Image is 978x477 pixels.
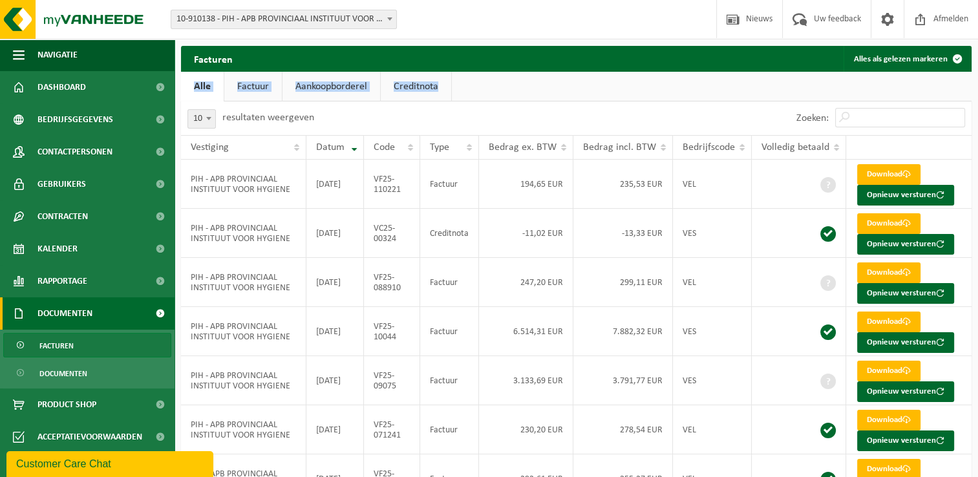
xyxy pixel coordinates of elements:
[857,283,954,304] button: Opnieuw versturen
[37,265,87,297] span: Rapportage
[171,10,397,29] span: 10-910138 - PIH - APB PROVINCIAAL INSTITUUT VOOR HYGIENE - ANTWERPEN
[420,307,479,356] td: Factuur
[222,112,314,123] label: resultaten weergeven
[6,449,216,477] iframe: chat widget
[37,388,96,421] span: Product Shop
[857,185,954,206] button: Opnieuw versturen
[673,356,752,405] td: VES
[37,233,78,265] span: Kalender
[3,361,171,385] a: Documenten
[37,297,92,330] span: Documenten
[573,258,673,307] td: 299,11 EUR
[37,136,112,168] span: Contactpersonen
[573,356,673,405] td: 3.791,77 EUR
[364,405,420,454] td: VF25-071241
[479,209,573,258] td: -11,02 EUR
[316,142,345,153] span: Datum
[381,72,451,101] a: Creditnota
[306,160,364,209] td: [DATE]
[364,356,420,405] td: VF25-09075
[479,356,573,405] td: 3.133,69 EUR
[479,258,573,307] td: 247,20 EUR
[489,142,557,153] span: Bedrag ex. BTW
[191,142,229,153] span: Vestiging
[573,405,673,454] td: 278,54 EUR
[3,333,171,357] a: Facturen
[479,160,573,209] td: 194,65 EUR
[181,160,306,209] td: PIH - APB PROVINCIAAL INSTITUUT VOOR HYGIENE
[181,405,306,454] td: PIH - APB PROVINCIAAL INSTITUUT VOOR HYGIENE
[683,142,735,153] span: Bedrijfscode
[583,142,656,153] span: Bedrag incl. BTW
[181,258,306,307] td: PIH - APB PROVINCIAAL INSTITUUT VOOR HYGIENE
[857,430,954,451] button: Opnieuw versturen
[37,200,88,233] span: Contracten
[430,142,449,153] span: Type
[37,39,78,71] span: Navigatie
[573,160,673,209] td: 235,53 EUR
[306,258,364,307] td: [DATE]
[857,213,920,234] a: Download
[37,103,113,136] span: Bedrijfsgegevens
[364,209,420,258] td: VC25-00324
[282,72,380,101] a: Aankoopborderel
[796,113,829,123] label: Zoeken:
[181,72,224,101] a: Alle
[673,307,752,356] td: VES
[479,307,573,356] td: 6.514,31 EUR
[844,46,970,72] button: Alles als gelezen markeren
[37,421,142,453] span: Acceptatievoorwaarden
[374,142,395,153] span: Code
[420,160,479,209] td: Factuur
[306,209,364,258] td: [DATE]
[306,405,364,454] td: [DATE]
[857,262,920,283] a: Download
[171,10,396,28] span: 10-910138 - PIH - APB PROVINCIAAL INSTITUUT VOOR HYGIENE - ANTWERPEN
[857,164,920,185] a: Download
[181,356,306,405] td: PIH - APB PROVINCIAAL INSTITUUT VOOR HYGIENE
[857,381,954,402] button: Opnieuw versturen
[857,332,954,353] button: Opnieuw versturen
[857,410,920,430] a: Download
[37,168,86,200] span: Gebruikers
[420,405,479,454] td: Factuur
[673,258,752,307] td: VEL
[181,46,246,71] h2: Facturen
[364,307,420,356] td: VF25-10044
[364,258,420,307] td: VF25-088910
[181,307,306,356] td: PIH - APB PROVINCIAAL INSTITUUT VOOR HYGIENE
[761,142,829,153] span: Volledig betaald
[673,160,752,209] td: VEL
[673,405,752,454] td: VEL
[857,361,920,381] a: Download
[573,209,673,258] td: -13,33 EUR
[181,209,306,258] td: PIH - APB PROVINCIAAL INSTITUUT VOOR HYGIENE
[673,209,752,258] td: VES
[573,307,673,356] td: 7.882,32 EUR
[857,234,954,255] button: Opnieuw versturen
[857,312,920,332] a: Download
[479,405,573,454] td: 230,20 EUR
[420,356,479,405] td: Factuur
[39,334,74,358] span: Facturen
[37,71,86,103] span: Dashboard
[420,258,479,307] td: Factuur
[306,307,364,356] td: [DATE]
[187,109,216,129] span: 10
[188,110,215,128] span: 10
[364,160,420,209] td: VF25-110221
[224,72,282,101] a: Factuur
[39,361,87,386] span: Documenten
[306,356,364,405] td: [DATE]
[420,209,479,258] td: Creditnota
